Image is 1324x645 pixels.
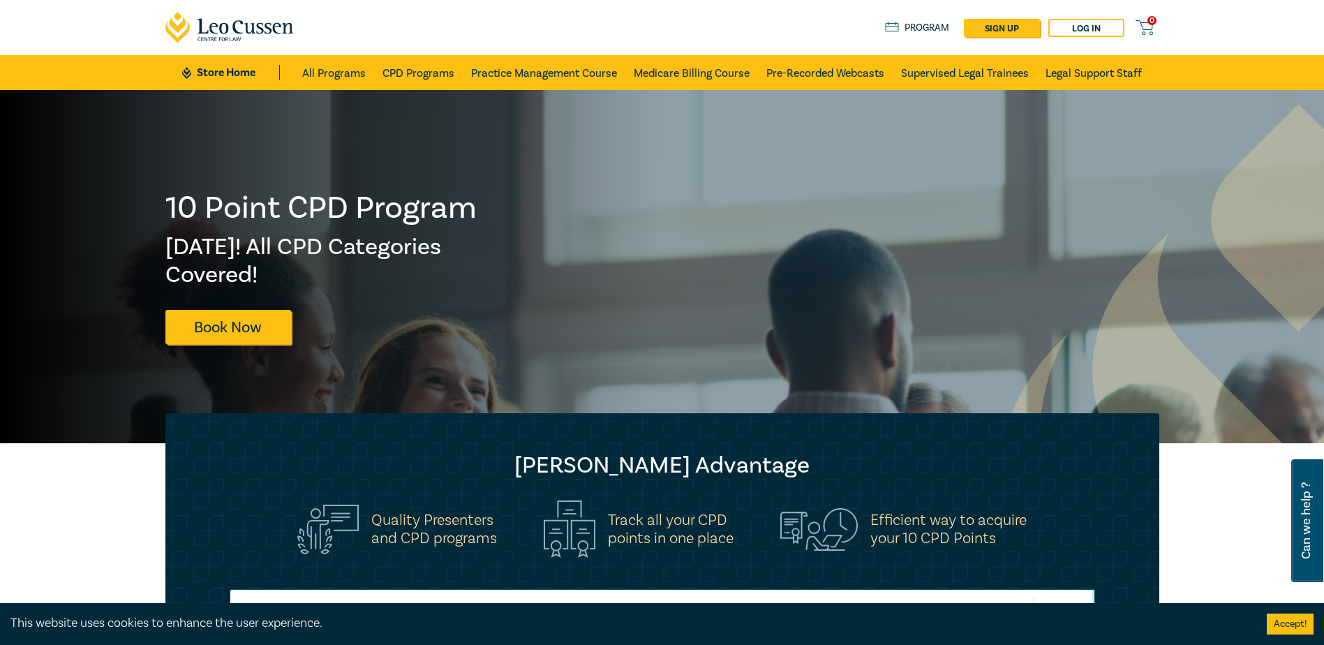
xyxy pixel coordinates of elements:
h2: [DATE]! All CPD Categories Covered! [165,233,478,289]
img: Track all your CPD<br>points in one place [544,501,595,558]
span: Can we help ? [1300,468,1313,574]
span: 0 [1147,16,1156,25]
a: Practice Management Course [471,55,617,90]
a: sign up [964,19,1040,37]
button: Accept cookies [1267,614,1314,635]
h5: Efficient way to acquire your 10 CPD Points [870,511,1027,547]
h1: 10 Point CPD Program [165,190,478,226]
div: This website uses cookies to enhance the user experience. [10,614,1246,632]
h5: Quality Presenters and CPD programs [371,511,497,547]
a: Medicare Billing Course [634,55,750,90]
a: Log in [1048,19,1124,37]
a: Pre-Recorded Webcasts [766,55,884,90]
a: Legal Support Staff [1046,55,1142,90]
h2: [PERSON_NAME] Advantage [193,452,1131,480]
a: Store Home [182,65,279,80]
img: Efficient way to acquire<br>your 10 CPD Points [780,508,858,550]
h5: Track all your CPD points in one place [608,511,734,547]
a: Book Now [165,310,291,344]
a: All Programs [302,55,366,90]
img: Quality Presenters<br>and CPD programs [297,505,359,554]
a: CPD Programs [382,55,454,90]
a: Supervised Legal Trainees [901,55,1029,90]
a: Program [885,20,950,36]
